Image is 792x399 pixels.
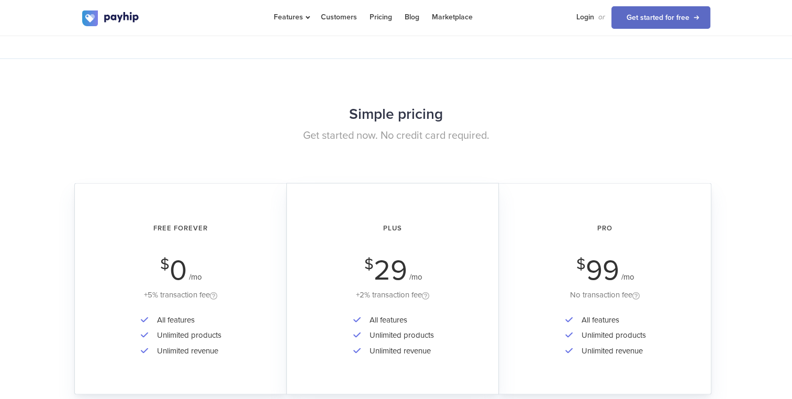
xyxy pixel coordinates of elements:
[90,289,272,302] div: +5% transaction fee
[364,343,434,358] li: Unlimited revenue
[189,272,202,282] span: /mo
[576,343,646,358] li: Unlimited revenue
[514,215,696,242] h2: Pro
[302,215,484,242] h2: Plus
[364,258,374,271] span: $
[170,253,187,287] span: 0
[152,312,221,327] li: All features
[621,272,634,282] span: /mo
[152,327,221,342] li: Unlimited products
[611,6,710,29] a: Get started for free
[82,10,140,26] img: logo.svg
[364,327,434,342] li: Unlimited products
[586,253,619,287] span: 99
[409,272,422,282] span: /mo
[576,258,586,271] span: $
[302,289,484,302] div: +2% transaction fee
[152,343,221,358] li: Unlimited revenue
[374,253,407,287] span: 29
[160,258,170,271] span: $
[90,215,272,242] h2: Free Forever
[576,312,646,327] li: All features
[82,128,710,143] p: Get started now. No credit card required.
[514,289,696,302] div: No transaction fee
[274,13,308,21] span: Features
[82,101,710,128] h2: Simple pricing
[576,327,646,342] li: Unlimited products
[364,312,434,327] li: All features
